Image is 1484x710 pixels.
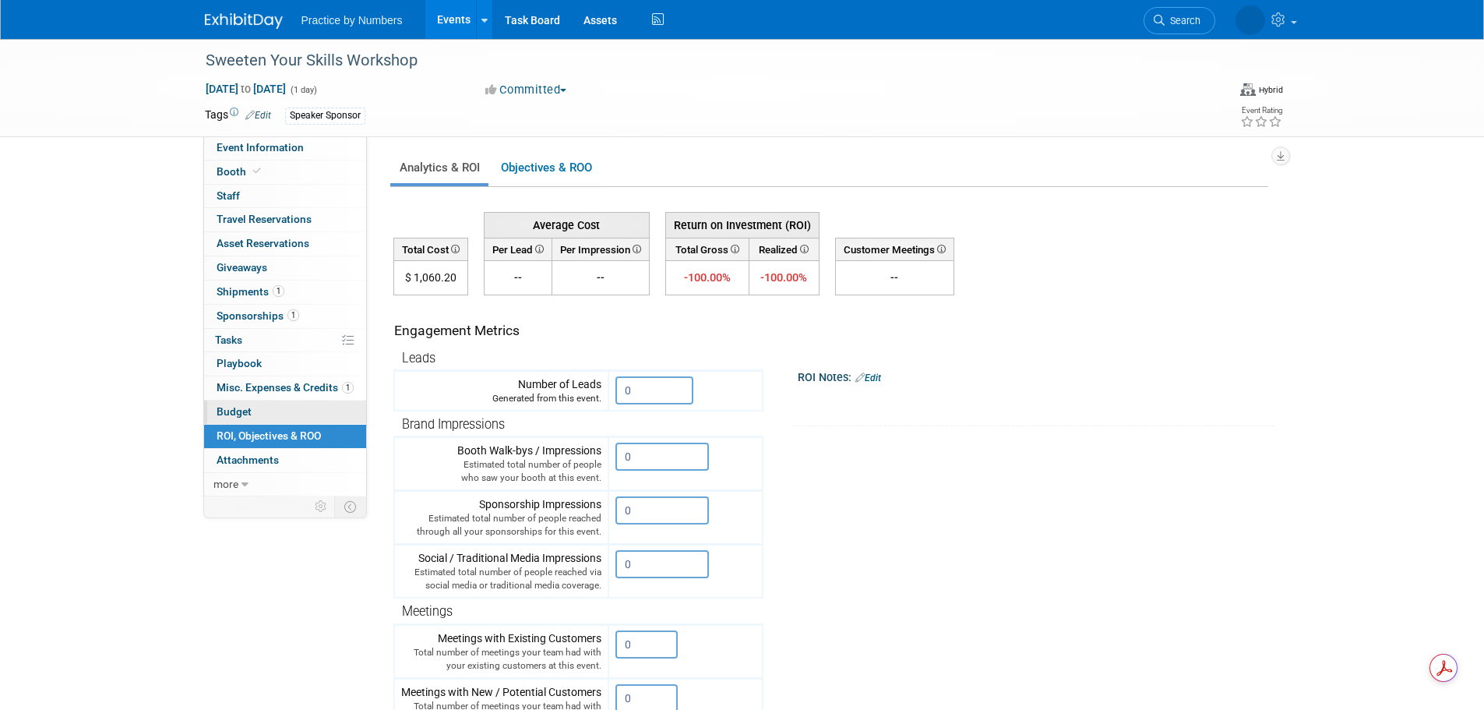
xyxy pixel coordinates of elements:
[401,443,601,485] div: Booth Walk-bys / Impressions
[842,270,947,285] div: --
[217,213,312,225] span: Travel Reservations
[1240,81,1283,97] div: Event Format
[204,185,366,208] a: Staff
[217,285,284,298] span: Shipments
[393,261,467,295] td: $ 1,060.20
[1165,15,1200,26] span: Search
[204,161,366,184] a: Booth
[217,357,262,369] span: Playbook
[401,646,601,673] div: Total number of meetings your team had with your existing customers at this event.
[204,208,366,231] a: Travel Reservations
[492,153,601,183] a: Objectives & ROO
[204,449,366,472] a: Attachments
[215,334,242,346] span: Tasks
[204,425,366,448] a: ROI, Objectives & ROO
[204,401,366,424] a: Budget
[402,351,435,366] span: Leads
[760,270,807,284] span: -100.00%
[308,496,335,517] td: Personalize Event Tab Strip
[480,82,573,98] button: Committed
[1258,84,1283,96] div: Hybrid
[855,373,881,383] a: Edit
[217,237,309,249] span: Asset Reservations
[552,238,649,260] th: Per Impression
[798,366,1275,386] div: ROI Notes:
[401,550,601,592] div: Social / Traditional Media Impressions
[217,189,240,202] span: Staff
[204,136,366,160] a: Event Information
[200,47,1192,75] div: Sweeten Your Skills Workshop
[205,107,271,125] td: Tags
[217,261,267,274] span: Giveaways
[484,238,552,260] th: Per Lead
[205,13,283,29] img: ExhibitDay
[597,271,605,284] span: --
[217,381,354,394] span: Misc. Expenses & Credits
[684,270,731,284] span: -100.00%
[204,376,366,400] a: Misc. Expenses & Credits1
[1144,7,1215,34] a: Search
[217,165,264,178] span: Booth
[401,458,601,485] div: Estimated total number of people who saw your booth at this event.
[342,382,354,394] span: 1
[401,631,601,673] div: Meetings with Existing Customers
[334,496,366,517] td: Toggle Event Tabs
[273,285,284,297] span: 1
[205,82,287,96] span: [DATE] [DATE]
[1240,83,1256,96] img: Format-Hybrid.png
[835,238,953,260] th: Customer Meetings
[402,417,505,432] span: Brand Impressions
[204,305,366,328] a: Sponsorships1
[665,238,749,260] th: Total Gross
[402,604,453,619] span: Meetings
[401,496,601,539] div: Sponsorship Impressions
[1235,5,1265,35] img: Hannah Dallek
[393,238,467,260] th: Total Cost
[217,429,321,442] span: ROI, Objectives & ROO
[217,309,299,322] span: Sponsorships
[514,271,522,284] span: --
[204,329,366,352] a: Tasks
[204,256,366,280] a: Giveaways
[217,405,252,418] span: Budget
[401,566,601,592] div: Estimated total number of people reached via social media or traditional media coverage.
[1240,107,1282,115] div: Event Rating
[217,454,279,466] span: Attachments
[401,376,601,405] div: Number of Leads
[401,512,601,539] div: Estimated total number of people reached through all your sponsorships for this event.
[213,478,238,490] span: more
[245,110,271,121] a: Edit
[394,321,756,341] div: Engagement Metrics
[289,85,317,95] span: (1 day)
[390,153,488,183] a: Analytics & ROI
[749,238,819,260] th: Realized
[204,232,366,256] a: Asset Reservations
[204,473,366,496] a: more
[484,212,649,238] th: Average Cost
[285,108,365,124] div: Speaker Sponsor
[1123,81,1284,104] div: Event Format
[204,352,366,376] a: Playbook
[253,167,261,175] i: Booth reservation complete
[238,83,253,95] span: to
[287,309,299,321] span: 1
[217,141,304,154] span: Event Information
[204,281,366,304] a: Shipments1
[665,212,819,238] th: Return on Investment (ROI)
[401,392,601,405] div: Generated from this event.
[301,14,403,26] span: Practice by Numbers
